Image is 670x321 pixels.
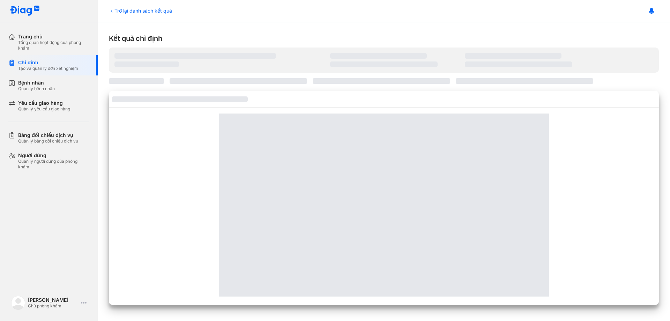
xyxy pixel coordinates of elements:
[18,152,89,159] div: Người dùng
[109,7,172,14] div: Trở lại danh sách kết quả
[18,66,78,71] div: Tạo và quản lý đơn xét nghiệm
[10,6,40,16] img: logo
[18,34,89,40] div: Trang chủ
[109,34,659,43] div: Kết quả chỉ định
[28,303,78,309] div: Chủ phòng khám
[18,59,78,66] div: Chỉ định
[18,100,70,106] div: Yêu cầu giao hàng
[18,80,55,86] div: Bệnh nhân
[18,138,78,144] div: Quản lý bảng đối chiếu dịch vụ
[28,297,78,303] div: [PERSON_NAME]
[18,132,78,138] div: Bảng đối chiếu dịch vụ
[18,159,89,170] div: Quản lý người dùng của phòng khám
[18,86,55,92] div: Quản lý bệnh nhân
[11,296,25,310] img: logo
[18,106,70,112] div: Quản lý yêu cầu giao hàng
[18,40,89,51] div: Tổng quan hoạt động của phòng khám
